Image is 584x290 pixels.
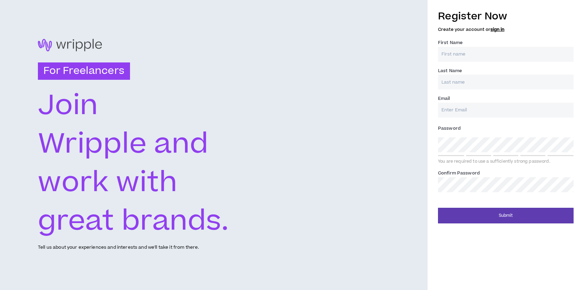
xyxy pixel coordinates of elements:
h3: Register Now [438,9,574,24]
span: Password [438,125,461,131]
label: First Name [438,37,463,48]
text: Wripple and [38,124,209,164]
text: great brands. [38,201,230,241]
button: Submit [438,208,574,223]
input: Last name [438,75,574,89]
label: Confirm Password [438,168,480,179]
h5: Create your account or [438,27,574,32]
input: Enter Email [438,103,574,118]
input: First name [438,47,574,62]
label: Last Name [438,65,462,76]
text: work with [38,163,177,203]
div: You are required to use a sufficiently strong password. [438,159,574,164]
text: Join [38,86,98,126]
label: Email [438,93,450,104]
h3: For Freelancers [38,62,130,80]
p: Tell us about your experiences and interests and we'll take it from there. [38,244,199,251]
a: sign in [490,26,504,33]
